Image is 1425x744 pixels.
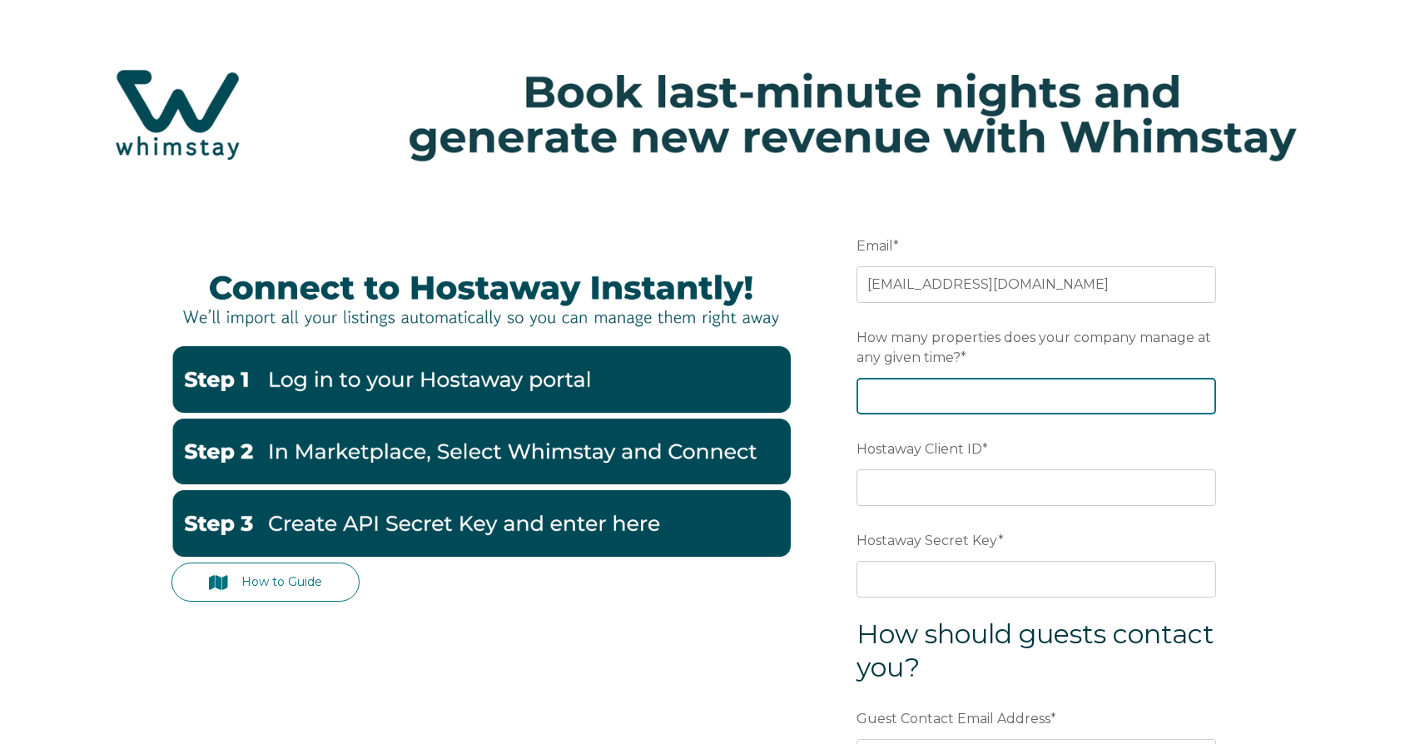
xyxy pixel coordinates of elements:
[17,41,1408,188] img: Hubspot header for SSOB (4)
[856,528,998,553] span: Hostaway Secret Key
[171,563,360,602] a: How to Guide
[171,346,791,413] img: Hostaway1
[856,618,1214,683] span: How should guests contact you?
[856,706,1050,732] span: Guest Contact Email Address
[856,233,893,259] span: Email
[171,256,791,340] img: Hostaway Banner
[171,490,791,557] img: Hostaway3-1
[856,436,982,462] span: Hostaway Client ID
[171,419,791,485] img: Hostaway2
[856,325,1211,370] span: How many properties does your company manage at any given time?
